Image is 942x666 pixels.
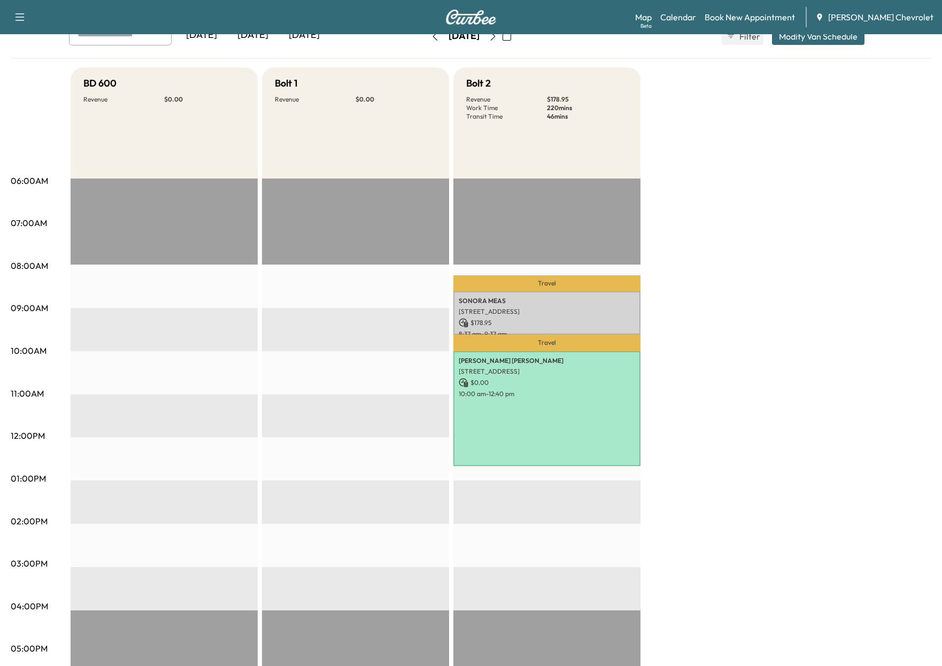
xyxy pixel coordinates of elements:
[275,95,356,104] p: Revenue
[547,112,628,121] p: 46 mins
[459,307,635,316] p: [STREET_ADDRESS]
[11,472,46,485] p: 01:00PM
[547,104,628,112] p: 220 mins
[453,275,640,291] p: Travel
[356,95,436,104] p: $ 0.00
[453,335,640,351] p: Travel
[459,390,635,398] p: 10:00 am - 12:40 pm
[459,330,635,338] p: 8:37 am - 9:37 am
[11,301,48,314] p: 09:00AM
[227,23,279,48] div: [DATE]
[445,10,497,25] img: Curbee Logo
[11,259,48,272] p: 08:00AM
[739,30,759,43] span: Filter
[11,216,47,229] p: 07:00AM
[11,600,48,613] p: 04:00PM
[459,318,635,328] p: $ 178.95
[459,297,635,305] p: SONORA MEAS
[660,11,696,24] a: Calendar
[11,642,48,655] p: 05:00PM
[279,23,330,48] div: [DATE]
[459,367,635,376] p: [STREET_ADDRESS]
[640,22,652,30] div: Beta
[459,378,635,388] p: $ 0.00
[466,76,491,91] h5: Bolt 2
[11,557,48,570] p: 03:00PM
[772,28,864,45] button: Modify Van Schedule
[828,11,933,24] span: [PERSON_NAME] Chevrolet
[459,357,635,365] p: [PERSON_NAME] [PERSON_NAME]
[11,387,44,400] p: 11:00AM
[11,429,45,442] p: 12:00PM
[635,11,652,24] a: MapBeta
[83,95,164,104] p: Revenue
[705,11,795,24] a: Book New Appointment
[275,76,298,91] h5: Bolt 1
[722,28,763,45] button: Filter
[466,112,547,121] p: Transit Time
[466,104,547,112] p: Work Time
[176,23,227,48] div: [DATE]
[547,95,628,104] p: $ 178.95
[83,76,117,91] h5: BD 600
[11,344,47,357] p: 10:00AM
[466,95,547,104] p: Revenue
[11,174,48,187] p: 06:00AM
[164,95,245,104] p: $ 0.00
[11,515,48,528] p: 02:00PM
[449,29,480,43] div: [DATE]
